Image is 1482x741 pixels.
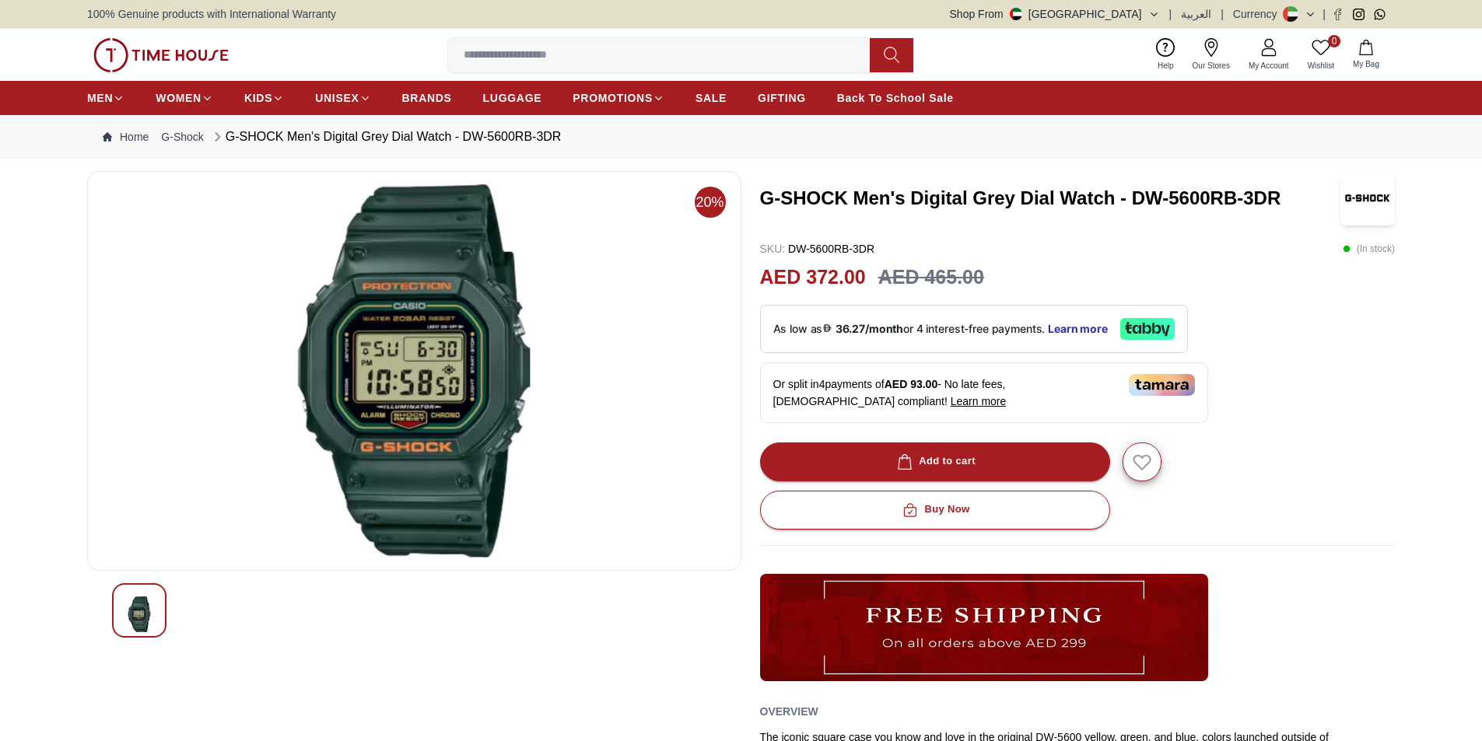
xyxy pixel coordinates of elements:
[695,187,726,218] span: 20%
[760,491,1110,530] button: Buy Now
[244,84,284,112] a: KIDS
[760,263,866,292] h2: AED 372.00
[760,442,1110,481] button: Add to cart
[695,90,727,106] span: SALE
[894,453,976,470] div: Add to cart
[1148,35,1183,75] a: Help
[1181,6,1211,22] button: العربية
[837,84,954,112] a: Back To School Sale
[244,90,272,106] span: KIDS
[950,6,1160,22] button: Shop From[GEOGRAPHIC_DATA]
[1328,35,1340,47] span: 0
[315,84,370,112] a: UNISEX
[1323,6,1326,22] span: |
[483,90,542,106] span: LUGGAGE
[402,84,452,112] a: BRANDS
[760,700,818,723] h2: Overview
[1183,35,1239,75] a: Our Stores
[87,6,336,22] span: 100% Genuine products with International Warranty
[951,395,1007,407] span: Learn more
[695,84,727,112] a: SALE
[899,501,969,519] div: Buy Now
[1186,60,1236,72] span: Our Stores
[1242,60,1295,72] span: My Account
[87,84,124,112] a: MEN
[1344,37,1389,73] button: My Bag
[87,90,113,106] span: MEN
[1151,60,1180,72] span: Help
[758,84,806,112] a: GIFTING
[760,241,875,257] p: DW-5600RB-3DR
[156,84,213,112] a: WOMEN
[1298,35,1344,75] a: 0Wishlist
[878,263,984,292] h3: AED 465.00
[1129,374,1195,396] img: Tamara
[402,90,452,106] span: BRANDS
[760,574,1208,681] img: ...
[315,90,359,106] span: UNISEX
[885,378,937,390] span: AED 93.00
[125,596,153,632] img: G-SHOCK Men's Digital Grey Dial Watch - DW-5600RB-3DR
[760,243,786,255] span: SKU :
[100,184,728,557] img: G-SHOCK Men's Digital Grey Dial Watch - DW-5600RB-3DR
[1374,9,1386,20] a: Whatsapp
[573,90,653,106] span: PROMOTIONS
[483,84,542,112] a: LUGGAGE
[837,90,954,106] span: Back To School Sale
[1343,241,1395,257] p: ( In stock )
[1169,6,1172,22] span: |
[760,362,1208,423] div: Or split in 4 payments of - No late fees, [DEMOGRAPHIC_DATA] compliant!
[103,129,149,145] a: Home
[156,90,201,106] span: WOMEN
[93,38,229,72] img: ...
[1221,6,1224,22] span: |
[1353,9,1365,20] a: Instagram
[1332,9,1344,20] a: Facebook
[1233,6,1284,22] div: Currency
[1347,58,1386,70] span: My Bag
[87,115,1395,159] nav: Breadcrumb
[1340,171,1395,225] img: G-SHOCK Men's Digital Grey Dial Watch - DW-5600RB-3DR
[161,129,203,145] a: G-Shock
[210,128,562,146] div: G-SHOCK Men's Digital Grey Dial Watch - DW-5600RB-3DR
[1010,8,1022,20] img: United Arab Emirates
[758,90,806,106] span: GIFTING
[573,84,664,112] a: PROMOTIONS
[760,186,1341,211] h3: G-SHOCK Men's Digital Grey Dial Watch - DW-5600RB-3DR
[1302,60,1340,72] span: Wishlist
